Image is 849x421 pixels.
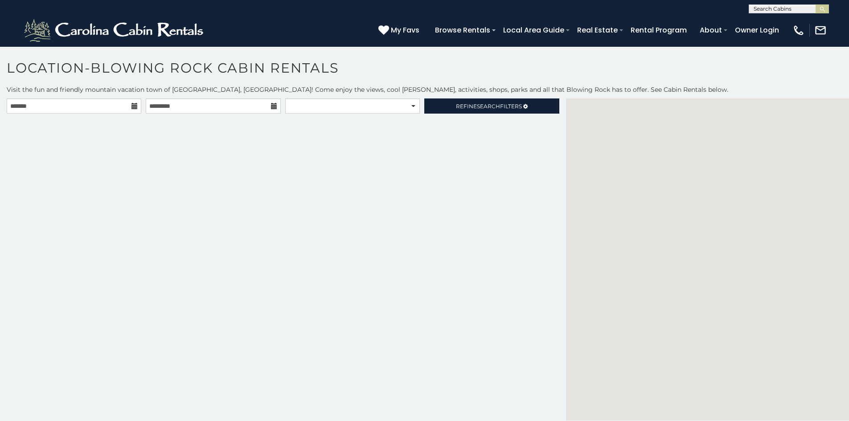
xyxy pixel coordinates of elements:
a: Rental Program [626,22,691,38]
img: mail-regular-white.png [814,24,827,37]
img: phone-regular-white.png [792,24,805,37]
a: My Favs [378,25,422,36]
a: Browse Rentals [431,22,495,38]
span: Search [477,103,500,110]
img: White-1-2.png [22,17,207,44]
span: My Favs [391,25,419,36]
a: RefineSearchFilters [424,98,559,114]
a: Owner Login [730,22,783,38]
a: About [695,22,726,38]
span: Refine Filters [456,103,522,110]
a: Local Area Guide [499,22,569,38]
a: Real Estate [573,22,622,38]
